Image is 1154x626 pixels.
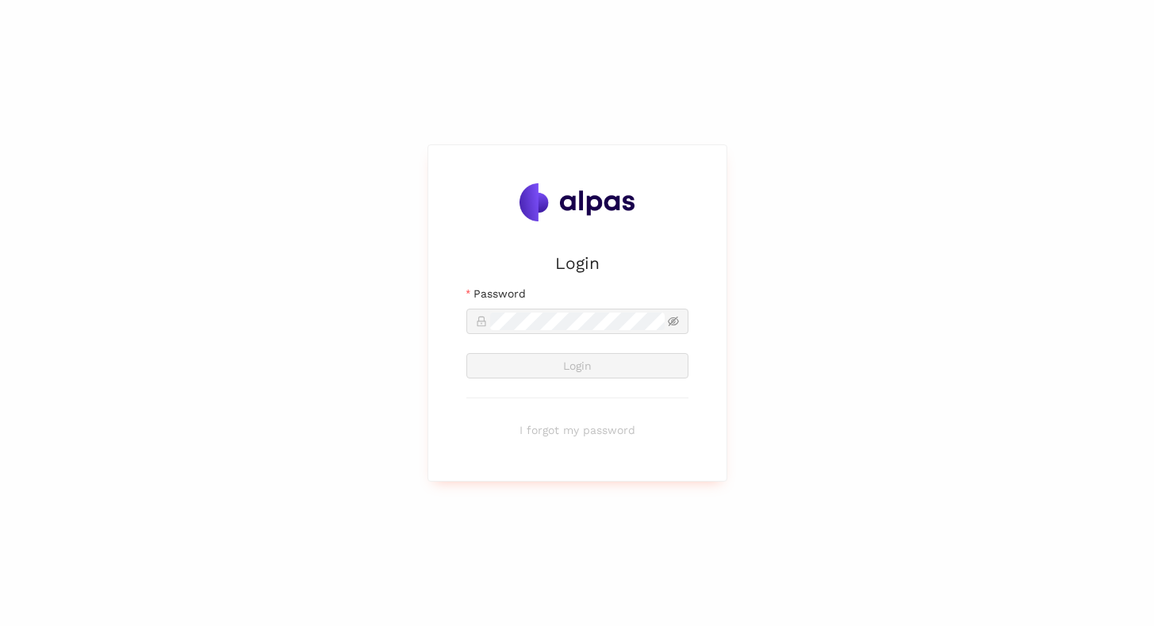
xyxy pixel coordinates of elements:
[466,250,688,276] h2: Login
[519,183,635,221] img: Alpas.ai Logo
[668,316,679,327] span: eye-invisible
[466,417,688,443] button: I forgot my password
[466,285,526,302] label: Password
[466,353,688,378] button: Login
[476,316,487,327] span: lock
[490,313,665,330] input: Password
